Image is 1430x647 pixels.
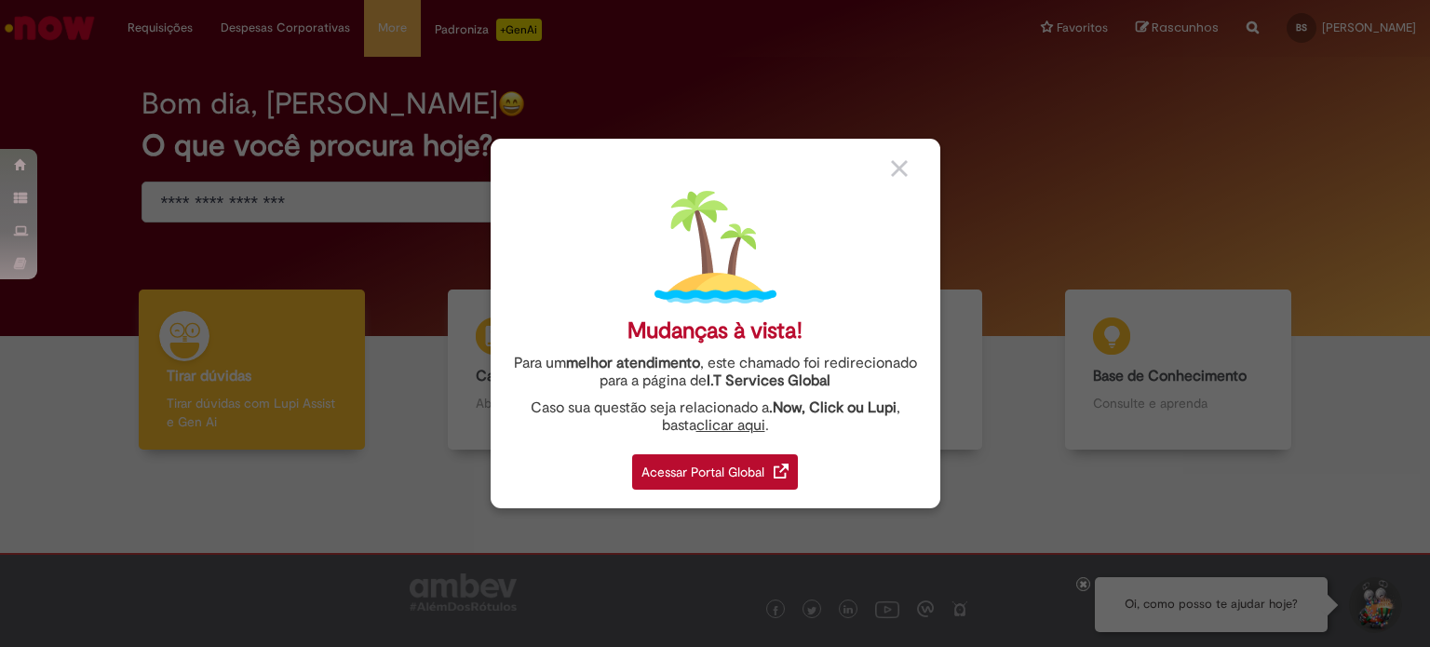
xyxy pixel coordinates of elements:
div: Caso sua questão seja relacionado a , basta . [505,399,926,435]
a: Acessar Portal Global [632,444,798,490]
img: island.png [654,186,776,308]
a: I.T Services Global [707,361,830,390]
img: redirect_link.png [774,464,789,479]
div: Mudanças à vista! [627,317,803,344]
a: clicar aqui [696,406,765,435]
img: close_button_grey.png [891,160,908,177]
strong: .Now, Click ou Lupi [769,398,897,417]
div: Para um , este chamado foi redirecionado para a página de [505,355,926,390]
div: Acessar Portal Global [632,454,798,490]
strong: melhor atendimento [566,354,700,372]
